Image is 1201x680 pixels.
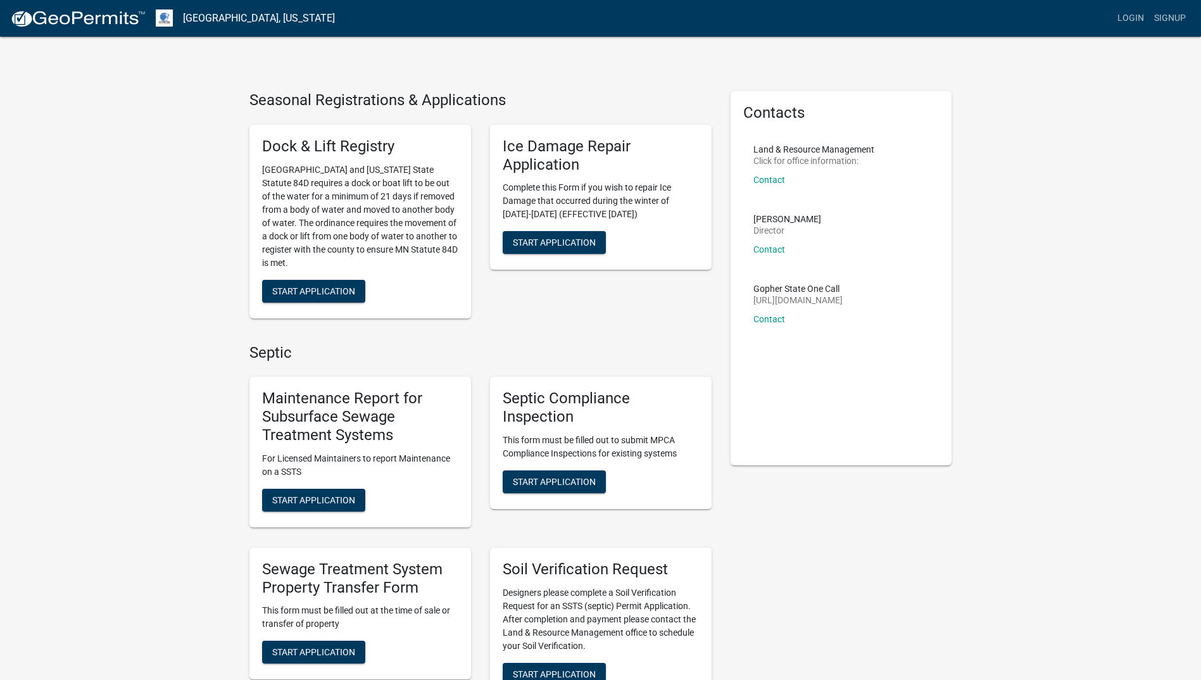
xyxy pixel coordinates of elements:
[262,604,458,631] p: This form must be filled out at the time of sale or transfer of property
[262,560,458,597] h5: Sewage Treatment System Property Transfer Form
[743,104,940,122] h5: Contacts
[503,560,699,579] h5: Soil Verification Request
[503,586,699,653] p: Designers please complete a Soil Verification Request for an SSTS (septic) Permit Application. Af...
[503,231,606,254] button: Start Application
[753,296,843,305] p: [URL][DOMAIN_NAME]
[503,434,699,460] p: This form must be filled out to submit MPCA Compliance Inspections for existing systems
[513,476,596,486] span: Start Application
[262,452,458,479] p: For Licensed Maintainers to report Maintenance on a SSTS
[262,389,458,444] h5: Maintenance Report for Subsurface Sewage Treatment Systems
[513,669,596,679] span: Start Application
[753,284,843,293] p: Gopher State One Call
[272,647,355,657] span: Start Application
[1112,6,1149,30] a: Login
[753,175,785,185] a: Contact
[503,470,606,493] button: Start Application
[753,226,821,235] p: Director
[753,244,785,255] a: Contact
[503,137,699,174] h5: Ice Damage Repair Application
[262,489,365,512] button: Start Application
[249,91,712,110] h4: Seasonal Registrations & Applications
[249,344,712,362] h4: Septic
[183,8,335,29] a: [GEOGRAPHIC_DATA], [US_STATE]
[262,163,458,270] p: [GEOGRAPHIC_DATA] and [US_STATE] State Statute 84D requires a dock or boat lift to be out of the ...
[262,137,458,156] h5: Dock & Lift Registry
[262,280,365,303] button: Start Application
[503,181,699,221] p: Complete this Form if you wish to repair Ice Damage that occurred during the winter of [DATE]-[DA...
[753,145,874,154] p: Land & Resource Management
[156,9,173,27] img: Otter Tail County, Minnesota
[272,494,355,505] span: Start Application
[513,237,596,248] span: Start Application
[503,389,699,426] h5: Septic Compliance Inspection
[753,215,821,224] p: [PERSON_NAME]
[262,641,365,664] button: Start Application
[1149,6,1191,30] a: Signup
[272,286,355,296] span: Start Application
[753,156,874,165] p: Click for office information:
[753,314,785,324] a: Contact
